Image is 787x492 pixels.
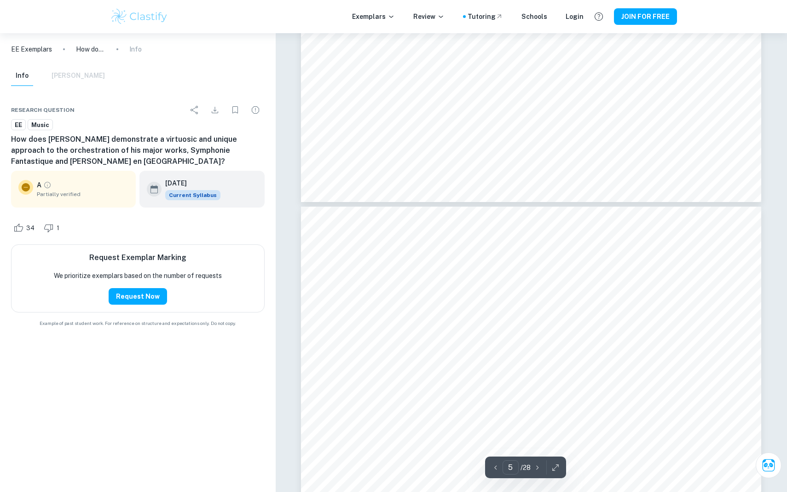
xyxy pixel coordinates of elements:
[468,12,503,22] a: Tutoring
[11,320,265,327] span: Example of past student work. For reference on structure and expectations only. Do not copy.
[246,101,265,119] div: Report issue
[37,180,41,190] p: A
[185,101,204,119] div: Share
[413,12,445,22] p: Review
[89,252,186,263] h6: Request Exemplar Marking
[521,463,531,473] p: / 28
[41,220,64,235] div: Dislike
[21,224,40,233] span: 34
[521,12,547,22] a: Schools
[129,44,142,54] p: Info
[11,220,40,235] div: Like
[43,181,52,189] a: Grade partially verified
[591,9,607,24] button: Help and Feedback
[52,224,64,233] span: 1
[352,12,395,22] p: Exemplars
[12,121,25,130] span: EE
[11,44,52,54] a: EE Exemplars
[76,44,105,54] p: How does [PERSON_NAME] demonstrate a virtuosic and unique approach to the orchestration of his ma...
[756,452,781,478] button: Ask Clai
[11,106,75,114] span: Research question
[206,101,224,119] div: Download
[28,119,53,131] a: Music
[110,7,168,26] img: Clastify logo
[165,190,220,200] div: This exemplar is based on the current syllabus. Feel free to refer to it for inspiration/ideas wh...
[28,121,52,130] span: Music
[109,288,167,305] button: Request Now
[165,190,220,200] span: Current Syllabus
[37,190,128,198] span: Partially verified
[11,119,26,131] a: EE
[566,12,584,22] a: Login
[11,134,265,167] h6: How does [PERSON_NAME] demonstrate a virtuosic and unique approach to the orchestration of his ma...
[226,101,244,119] div: Bookmark
[614,8,677,25] button: JOIN FOR FREE
[165,178,213,188] h6: [DATE]
[54,271,222,281] p: We prioritize exemplars based on the number of requests
[11,66,33,86] button: Info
